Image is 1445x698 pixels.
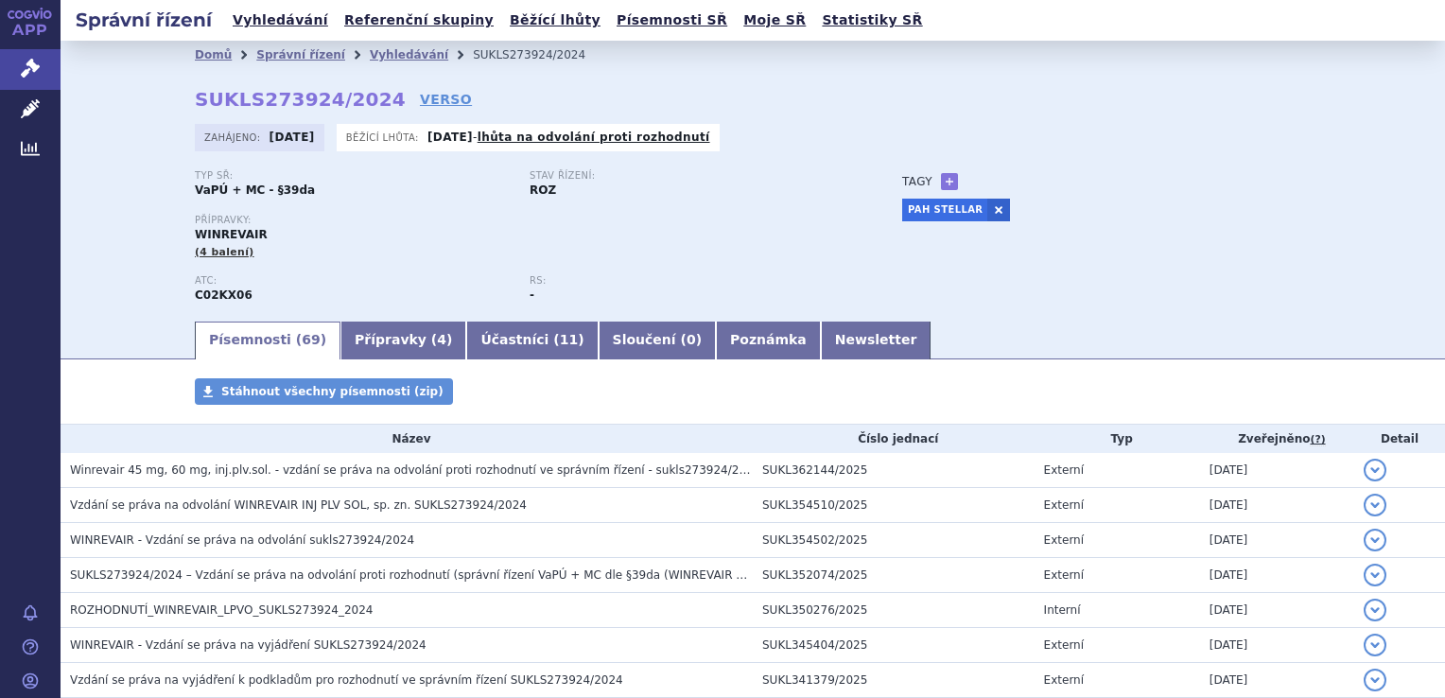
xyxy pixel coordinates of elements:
span: SUKLS273924/2024 – Vzdání se práva na odvolání proti rozhodnutí (správní řízení VaPÚ + MC dle §39... [70,568,950,582]
button: detail [1364,599,1386,621]
button: detail [1364,669,1386,691]
a: PAH STELLAR [902,199,987,221]
a: + [941,173,958,190]
a: Domů [195,48,232,61]
strong: SUKLS273924/2024 [195,88,406,111]
td: SUKL345404/2025 [753,628,1035,663]
th: Číslo jednací [753,425,1035,453]
span: Externí [1044,498,1084,512]
a: Stáhnout všechny písemnosti (zip) [195,378,453,405]
span: Vzdání se práva na vyjádření k podkladům pro rozhodnutí ve správním řízení SUKLS273924/2024 [70,673,623,687]
span: Běžící lhůta: [346,130,423,145]
a: VERSO [420,90,472,109]
button: detail [1364,564,1386,586]
span: 11 [560,332,578,347]
a: Písemnosti (69) [195,322,340,359]
td: SUKL362144/2025 [753,453,1035,488]
button: detail [1364,529,1386,551]
span: Zahájeno: [204,130,264,145]
strong: [DATE] [427,131,473,144]
span: Externí [1044,638,1084,652]
a: Přípravky (4) [340,322,466,359]
p: Stav řízení: [530,170,845,182]
a: lhůta na odvolání proti rozhodnutí [478,131,710,144]
button: detail [1364,459,1386,481]
span: Externí [1044,673,1084,687]
span: 0 [687,332,696,347]
span: ROZHODNUTÍ_WINREVAIR_LPVO_SUKLS273924_2024 [70,603,373,617]
span: WINREVAIR [195,228,268,241]
p: - [427,130,710,145]
span: Stáhnout všechny písemnosti (zip) [221,385,444,398]
td: [DATE] [1200,488,1354,523]
a: Vyhledávání [370,48,448,61]
span: Vzdání se práva na odvolání WINREVAIR INJ PLV SOL, sp. zn. SUKLS273924/2024 [70,498,527,512]
a: Běžící lhůty [504,8,606,33]
a: Vyhledávání [227,8,334,33]
span: WINREVAIR - Vzdání se práva na vyjádření SUKLS273924/2024 [70,638,427,652]
a: Statistiky SŘ [816,8,928,33]
td: [DATE] [1200,558,1354,593]
a: Moje SŘ [738,8,811,33]
a: Referenční skupiny [339,8,499,33]
td: [DATE] [1200,523,1354,558]
strong: [DATE] [270,131,315,144]
td: [DATE] [1200,593,1354,628]
strong: VaPÚ + MC - §39da [195,183,315,197]
a: Účastníci (11) [466,322,598,359]
span: Externí [1044,568,1084,582]
strong: - [530,288,534,302]
a: Poznámka [716,322,821,359]
abbr: (?) [1310,433,1325,446]
td: SUKL354510/2025 [753,488,1035,523]
p: RS: [530,275,845,287]
h2: Správní řízení [61,7,227,33]
a: Sloučení (0) [599,322,716,359]
span: 4 [437,332,446,347]
td: [DATE] [1200,453,1354,488]
p: Typ SŘ: [195,170,511,182]
a: Správní řízení [256,48,345,61]
td: [DATE] [1200,663,1354,698]
span: Externí [1044,533,1084,547]
h3: Tagy [902,170,932,193]
th: Název [61,425,753,453]
a: Písemnosti SŘ [611,8,733,33]
span: (4 balení) [195,246,254,258]
span: Interní [1044,603,1081,617]
th: Zveřejněno [1200,425,1354,453]
button: detail [1364,634,1386,656]
td: SUKL352074/2025 [753,558,1035,593]
td: [DATE] [1200,628,1354,663]
td: SUKL350276/2025 [753,593,1035,628]
td: SUKL354502/2025 [753,523,1035,558]
th: Typ [1035,425,1200,453]
a: Newsletter [821,322,931,359]
p: ATC: [195,275,511,287]
strong: SOTATERCEPT [195,288,252,302]
span: Externí [1044,463,1084,477]
li: SUKLS273924/2024 [473,41,610,69]
th: Detail [1354,425,1445,453]
span: Winrevair 45 mg, 60 mg, inj.plv.sol. - vzdání se práva na odvolání proti rozhodnutí ve správním ř... [70,463,760,477]
span: 69 [302,332,320,347]
p: Přípravky: [195,215,864,226]
button: detail [1364,494,1386,516]
strong: ROZ [530,183,556,197]
span: WINREVAIR - Vzdání se práva na odvolání sukls273924/2024 [70,533,414,547]
td: SUKL341379/2025 [753,663,1035,698]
